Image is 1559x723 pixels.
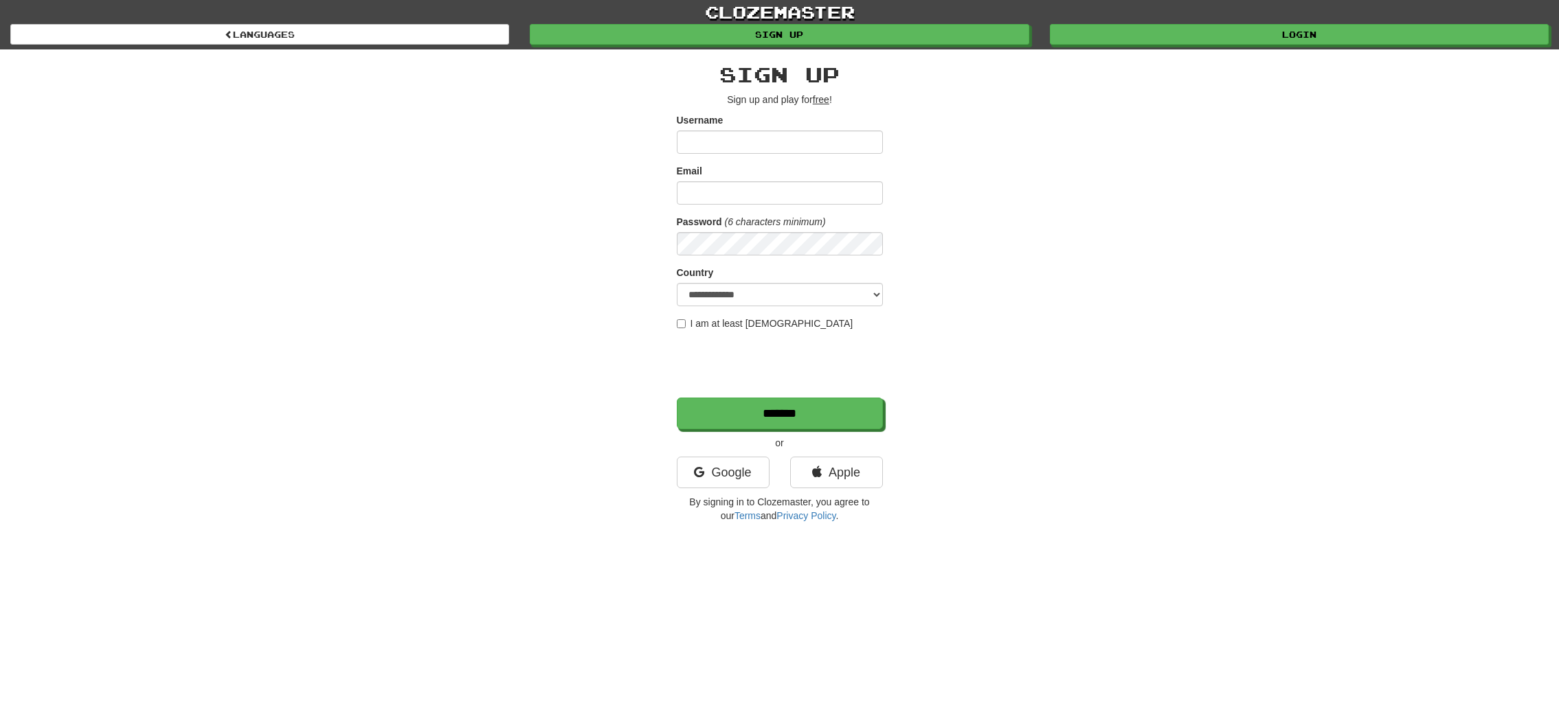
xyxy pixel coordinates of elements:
[677,63,883,86] h2: Sign up
[677,337,886,391] iframe: reCAPTCHA
[677,495,883,523] p: By signing in to Clozemaster, you agree to our and .
[725,216,826,227] em: (6 characters minimum)
[790,457,883,488] a: Apple
[530,24,1029,45] a: Sign up
[677,319,686,328] input: I am at least [DEMOGRAPHIC_DATA]
[677,164,702,178] label: Email
[1050,24,1549,45] a: Login
[677,317,853,330] label: I am at least [DEMOGRAPHIC_DATA]
[776,510,835,521] a: Privacy Policy
[677,93,883,106] p: Sign up and play for !
[677,457,770,488] a: Google
[677,266,714,279] label: Country
[813,94,829,105] u: free
[677,215,722,229] label: Password
[10,24,509,45] a: Languages
[677,436,883,450] p: or
[677,113,724,127] label: Username
[734,510,761,521] a: Terms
